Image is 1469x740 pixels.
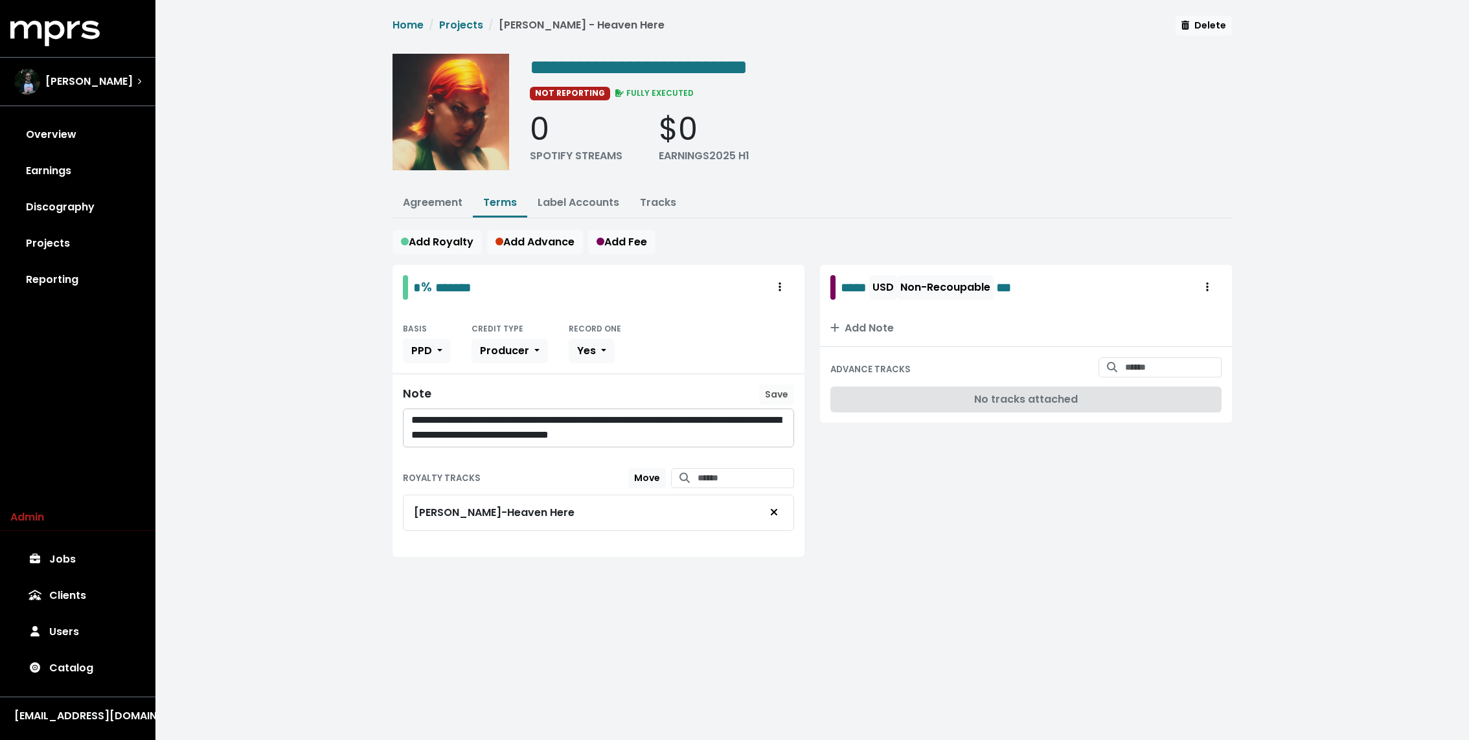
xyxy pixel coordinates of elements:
a: Earnings [10,153,145,189]
span: PPD [411,343,432,358]
button: Add Note [820,310,1232,346]
small: ADVANCE TRACKS [830,363,911,376]
nav: breadcrumb [393,17,665,43]
span: Yes [577,343,596,358]
div: EARNINGS 2025 H1 [659,148,749,164]
span: Non-Recoupable [900,280,990,295]
div: Note [403,387,431,401]
button: Producer [472,339,548,363]
span: Edit value [530,57,747,78]
span: Edit value [841,278,867,297]
span: USD [872,280,894,295]
span: Edit value [413,281,421,294]
a: Home [393,17,424,32]
span: NOT REPORTING [530,87,610,100]
a: Reporting [10,262,145,298]
button: Add Fee [588,230,655,254]
span: FULLY EXECUTED [613,87,694,98]
button: USD [869,275,897,300]
button: Yes [569,339,615,363]
button: Add Advance [487,230,583,254]
li: [PERSON_NAME] - Heaven Here [483,17,665,33]
a: Terms [483,195,517,210]
small: CREDIT TYPE [472,323,523,334]
a: Agreement [403,195,462,210]
span: Move [634,471,660,484]
a: Tracks [640,195,676,210]
div: No tracks attached [830,387,1222,412]
button: Non-Recoupable [897,275,994,300]
div: $0 [659,111,749,148]
span: Add Note [830,320,894,335]
small: RECORD ONE [569,323,621,334]
a: Users [10,614,145,650]
span: Add Royalty [401,234,473,249]
a: Jobs [10,541,145,577]
button: Royalty administration options [766,275,794,300]
span: [PERSON_NAME] [45,74,133,89]
button: [EMAIL_ADDRESS][DOMAIN_NAME] [10,708,145,724]
a: Overview [10,117,145,153]
small: ROYALTY TRACKS [403,472,481,484]
div: 0 [530,111,622,148]
a: Catalog [10,650,145,686]
small: BASIS [403,323,427,334]
span: Delete [1181,19,1226,32]
div: SPOTIFY STREAMS [530,148,622,164]
span: Add Fee [597,234,647,249]
span: Producer [480,343,529,358]
a: Label Accounts [538,195,619,210]
button: Move [628,468,666,488]
div: [EMAIL_ADDRESS][DOMAIN_NAME] [14,708,141,724]
img: The selected account / producer [14,69,40,95]
span: Edit value [435,281,472,294]
button: Remove royalty target [760,500,788,525]
button: Delete [1176,16,1232,36]
span: Edit value [996,278,1011,297]
a: Projects [439,17,483,32]
button: Add Royalty [393,230,482,254]
a: Projects [10,225,145,262]
a: Clients [10,577,145,614]
span: % [421,278,432,296]
button: PPD [403,339,451,363]
div: [PERSON_NAME] - Heaven Here [414,505,575,521]
input: Search for tracks by title and link them to this advance [1125,357,1222,377]
a: Discography [10,189,145,225]
span: Add Advance [495,234,575,249]
input: Search for tracks by title and link them to this royalty [698,468,794,488]
button: Royalty administration options [1193,275,1222,300]
a: mprs logo [10,25,100,40]
img: Album cover for this project [393,54,509,170]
